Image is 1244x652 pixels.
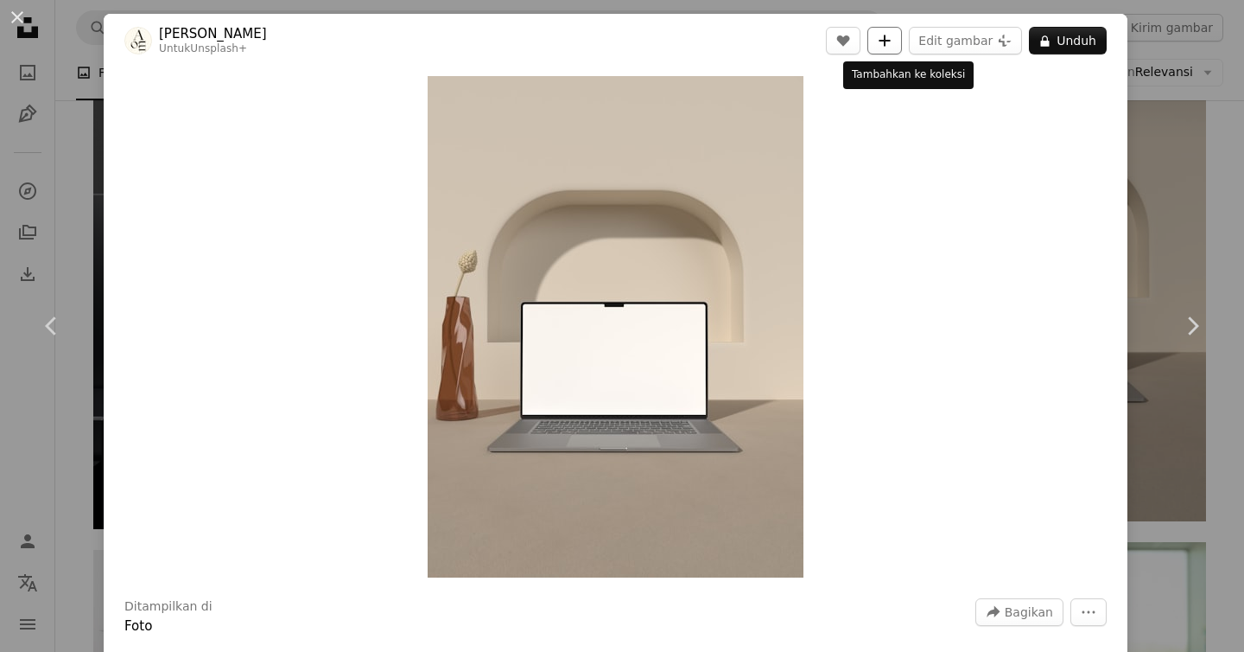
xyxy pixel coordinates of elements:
div: Untuk [159,42,267,56]
a: Unsplash+ [190,42,247,54]
div: Tambahkan ke koleksi [843,61,974,89]
img: komputer laptop yang duduk di atas meja [428,76,803,578]
a: Berikutnya [1140,243,1244,409]
button: Tindakan Lainnya [1070,598,1107,626]
button: Sukai [826,27,860,54]
a: Foto [124,618,152,634]
button: Bagikan gambar ini [975,598,1063,626]
img: Buka profil Allison Saeng [124,27,152,54]
span: Bagikan [1005,599,1053,625]
button: Edit gambar [909,27,1022,54]
button: Perbesar pada gambar ini [428,76,803,578]
h3: Ditampilkan di [124,598,213,616]
button: Tambahkan ke koleksi [867,27,902,54]
button: Unduh [1029,27,1107,54]
a: [PERSON_NAME] [159,25,267,42]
